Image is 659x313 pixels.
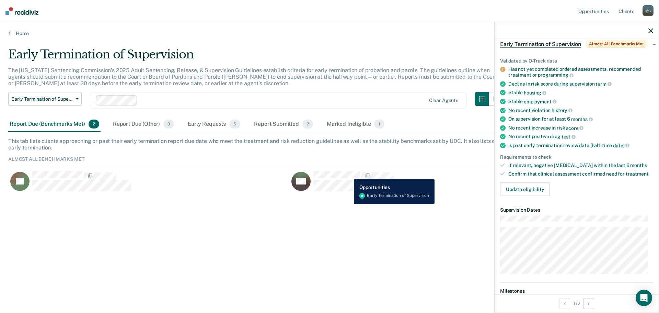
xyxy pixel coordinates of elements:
[613,143,629,148] span: date)
[495,294,659,312] div: 1 / 2
[596,81,611,87] span: term
[552,108,573,113] span: history
[500,154,653,160] div: Requirements to check
[325,117,386,132] div: Marked Ineligible
[8,117,101,132] div: Report Due (Benchmarks Met)
[524,99,556,104] span: employment
[8,47,502,67] div: Early Termination of Supervision
[508,99,653,105] div: Stable
[583,298,594,309] button: Next Opportunity
[500,207,653,213] dt: Supervision Dates
[8,67,497,87] p: The [US_STATE] Sentencing Commission’s 2025 Adult Sentencing, Release, & Supervision Guidelines e...
[289,171,570,198] div: CaseloadOpportunityCell-255030
[253,117,314,132] div: Report Submitted
[626,171,649,177] span: treatment
[508,116,653,122] div: On supervision for at least 6
[636,290,652,306] div: Open Intercom Messenger
[112,117,175,132] div: Report Due (Other)
[8,156,651,165] div: Almost All Benchmarks Met
[89,120,99,128] span: 2
[508,134,653,140] div: No recent positive drug
[429,98,458,103] div: Clear agents
[229,120,240,128] span: 5
[587,41,646,47] span: Almost All Benchmarks Met
[508,143,653,149] div: Is past early termination review date (half-time
[500,41,581,47] span: Early Termination of Supervision
[8,171,289,198] div: CaseloadOpportunityCell-257262
[508,66,653,78] div: Has not yet completed ordered assessments, recommended treatment or programming
[508,90,653,96] div: Stable
[374,120,384,128] span: 1
[186,117,242,132] div: Early Requests
[302,120,313,128] span: 2
[500,288,653,294] dt: Milestones
[562,134,576,139] span: test
[500,58,653,64] div: Validated by O-Track data
[524,90,546,96] span: housing
[566,125,583,131] span: score
[500,182,550,196] button: Update eligibility
[8,138,651,151] div: This tab lists clients approaching or past their early termination report due date who meet the t...
[8,30,651,36] a: Home
[508,125,653,131] div: No recent increase in risk
[495,33,659,55] div: Early Termination of SupervisionAlmost All Benchmarks Met
[559,298,570,309] button: Previous Opportunity
[508,163,653,168] div: If relevant, negative [MEDICAL_DATA] within the last 6
[643,5,654,16] div: M C
[508,81,653,87] div: Decline in risk score during supervision
[11,96,73,102] span: Early Termination of Supervision
[5,7,38,15] img: Recidiviz
[508,107,653,113] div: No recent violation
[630,163,647,168] span: months
[508,171,653,177] div: Confirm that clinical assessment confirmed need for
[163,120,174,128] span: 0
[571,116,593,122] span: months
